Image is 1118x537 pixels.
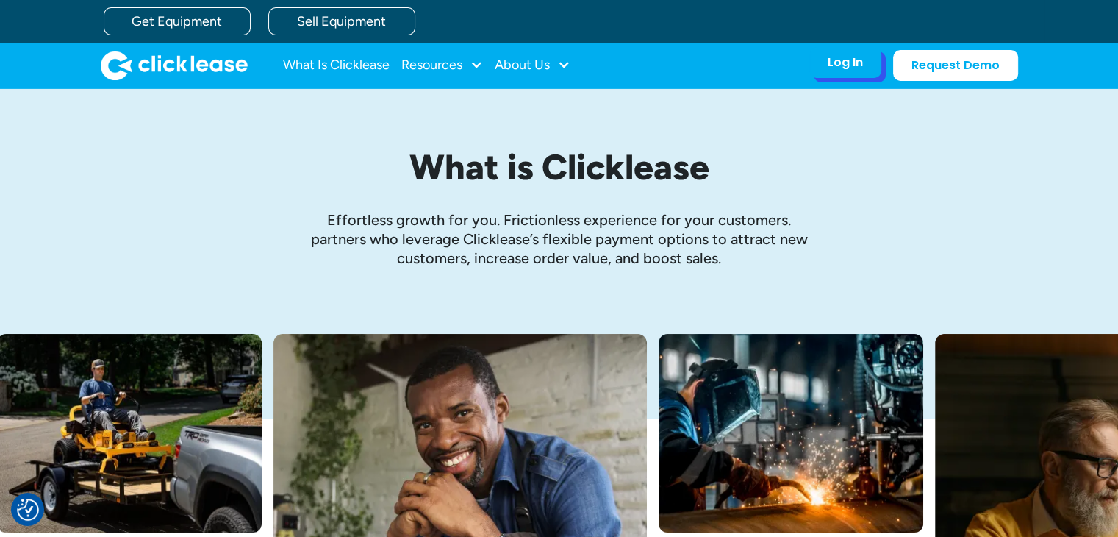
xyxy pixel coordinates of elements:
[101,51,248,80] a: home
[104,7,251,35] a: Get Equipment
[302,210,817,268] p: Effortless growth ﻿for you. Frictionless experience for your customers. partners who leverage Cli...
[268,7,415,35] a: Sell Equipment
[401,51,483,80] div: Resources
[659,334,923,533] img: A welder in a large mask working on a large pipe
[17,499,39,521] img: Revisit consent button
[893,50,1018,81] a: Request Demo
[828,55,863,70] div: Log In
[495,51,570,80] div: About Us
[17,499,39,521] button: Consent Preferences
[214,148,905,187] h1: What is Clicklease
[101,51,248,80] img: Clicklease logo
[283,51,390,80] a: What Is Clicklease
